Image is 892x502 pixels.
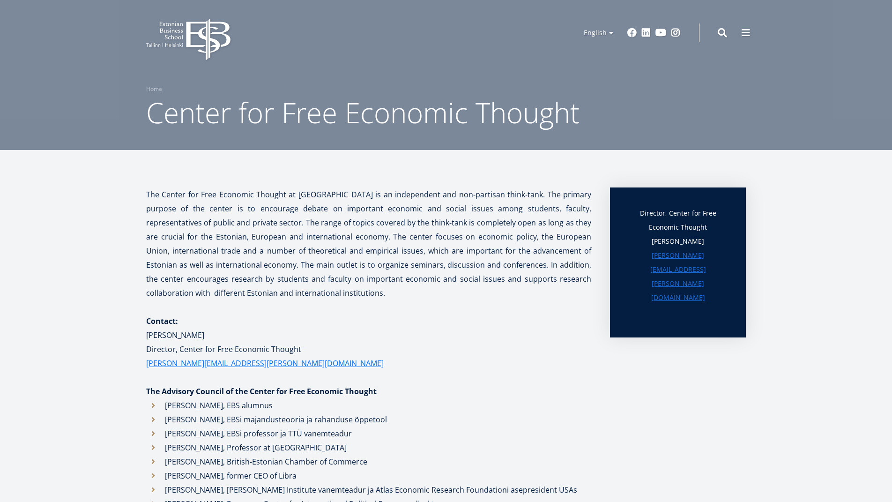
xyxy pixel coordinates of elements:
li: [PERSON_NAME], Professor at [GEOGRAPHIC_DATA] [146,441,591,455]
p: [PERSON_NAME] [629,234,727,248]
span: Center for Free Economic Thought [146,93,580,132]
li: [PERSON_NAME], [PERSON_NAME] Institute vanemteadur ja Atlas Economic Research Foundationi asepres... [146,483,591,497]
li: [PERSON_NAME], EBSi professor ja TTÜ vanemteadur [146,427,591,441]
a: [PERSON_NAME][EMAIL_ADDRESS][PERSON_NAME][DOMAIN_NAME] [146,356,384,370]
a: Facebook [627,28,637,37]
li: [PERSON_NAME], British-Estonian Chamber of Commerce [146,455,591,469]
a: Linkedin [641,28,651,37]
li: [PERSON_NAME], former CEO of Libra [146,469,591,483]
p: [PERSON_NAME] [146,328,591,342]
p: Director, Center for Free Economic Thought [146,342,591,356]
li: [PERSON_NAME], EBSi majandusteooria ja rahanduse õppetool [146,412,591,427]
a: Instagram [671,28,680,37]
strong: The Advisory Council of the Center for Free Economic Thought [146,386,377,397]
strong: Contact: [146,316,178,326]
a: Youtube [655,28,666,37]
a: [PERSON_NAME][EMAIL_ADDRESS][PERSON_NAME][DOMAIN_NAME] [629,248,727,305]
p: The Center for Free Economic Thought at [GEOGRAPHIC_DATA] is an independent and non-partisan thin... [146,187,591,300]
p: Director, Center for Free Economic Thought [629,206,727,234]
li: [PERSON_NAME], EBS alumnus [146,398,591,412]
a: Home [146,84,162,94]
